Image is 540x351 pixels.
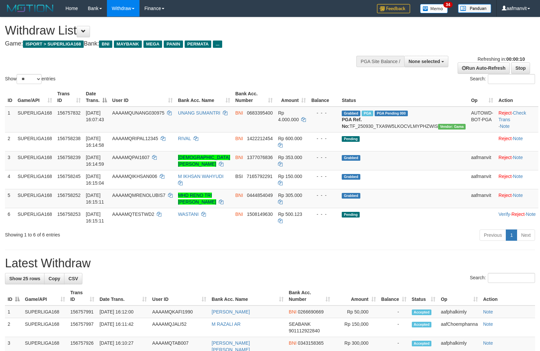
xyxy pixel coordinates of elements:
[5,189,15,208] td: 5
[468,151,496,170] td: aafmanvit
[468,170,496,189] td: aafmanvit
[15,107,55,132] td: SUPERLIGA168
[57,212,81,217] span: 156758253
[311,173,336,180] div: - - -
[470,74,535,84] label: Search:
[178,212,199,217] a: WASTANI
[438,306,480,318] td: aafphalkimly
[247,110,273,116] span: Copy 0683395400 to clipboard
[298,340,324,346] span: Copy 0343158365 to clipboard
[68,287,97,306] th: Trans ID: activate to sort column ascending
[143,41,162,48] span: MEGA
[278,212,302,217] span: Rp 500.123
[5,208,15,227] td: 6
[247,136,273,141] span: Copy 1422212454 to clipboard
[278,174,302,179] span: Rp 150.000
[278,155,302,160] span: Rp 353.000
[5,273,45,284] a: Show 25 rows
[178,174,224,179] a: M IKHSAN WAHYUDI
[15,132,55,151] td: SUPERLIGA168
[339,107,468,132] td: TF_250930_TXA9W5LKOCVLMYPHZWIS
[498,174,512,179] a: Reject
[149,306,209,318] td: AAAAMQKAFI1990
[114,41,142,48] span: MAYBANK
[289,340,297,346] span: BNI
[488,74,535,84] input: Search:
[498,155,512,160] a: Reject
[97,318,150,337] td: [DATE] 16:11:42
[438,318,480,337] td: aafChoemphanna
[513,174,523,179] a: Note
[5,132,15,151] td: 2
[458,4,491,13] img: panduan.png
[233,88,276,107] th: Bank Acc. Number: activate to sort column ascending
[409,287,438,306] th: Status: activate to sort column ascending
[86,155,104,167] span: [DATE] 16:14:59
[404,56,448,67] button: None selected
[278,193,302,198] span: Rp 305.000
[178,193,216,205] a: MHD RENO TRI [PERSON_NAME]
[247,155,273,160] span: Copy 1377076836 to clipboard
[235,110,243,116] span: BNI
[496,208,538,227] td: · ·
[68,276,78,281] span: CSV
[15,88,55,107] th: Game/API: activate to sort column ascending
[412,309,432,315] span: Accepted
[112,155,150,160] span: AAAAMQPAI1607
[22,306,68,318] td: SUPERLIGA168
[356,56,404,67] div: PGA Site Balance /
[86,110,104,122] span: [DATE] 16:07:43
[5,3,55,13] img: MOTION_logo.png
[247,174,273,179] span: Copy 7165792291 to clipboard
[498,110,512,116] a: Reject
[480,229,506,241] a: Previous
[86,136,104,148] span: [DATE] 16:14:58
[311,211,336,218] div: - - -
[178,155,230,167] a: [DEMOGRAPHIC_DATA][PERSON_NAME]
[149,287,209,306] th: User ID: activate to sort column ascending
[68,306,97,318] td: 156757991
[185,41,212,48] span: PERMATA
[342,155,360,161] span: Grabbed
[64,273,82,284] a: CSV
[15,189,55,208] td: SUPERLIGA168
[496,107,538,132] td: · ·
[9,276,40,281] span: Show 25 rows
[511,62,530,74] a: Stop
[342,174,360,180] span: Grabbed
[5,74,55,84] label: Show entries
[97,306,150,318] td: [DATE] 16:12:00
[342,193,360,199] span: Grabbed
[333,287,379,306] th: Amount: activate to sort column ascending
[278,110,299,122] span: Rp 4.000.000
[86,212,104,223] span: [DATE] 16:15:11
[513,193,523,198] a: Note
[526,212,536,217] a: Note
[235,193,243,198] span: BNI
[496,189,538,208] td: ·
[483,340,493,346] a: Note
[235,174,243,179] span: BSI
[175,88,233,107] th: Bank Acc. Name: activate to sort column ascending
[68,318,97,337] td: 156757997
[5,88,15,107] th: ID
[15,208,55,227] td: SUPERLIGA168
[57,155,81,160] span: 156758239
[496,132,538,151] td: ·
[212,321,240,327] a: M RAZALI AR
[112,174,157,179] span: AAAAMQIKHSAN006
[483,321,493,327] a: Note
[57,174,81,179] span: 156758245
[478,56,525,62] span: Refreshing in:
[235,212,243,217] span: BNI
[275,88,309,107] th: Amount: activate to sort column ascending
[149,318,209,337] td: AAAAMQJALI52
[498,193,512,198] a: Reject
[309,88,339,107] th: Balance
[5,151,15,170] td: 3
[342,117,362,129] b: PGA Ref. No:
[513,155,523,160] a: Note
[5,306,22,318] td: 1
[213,41,222,48] span: ...
[412,341,432,346] span: Accepted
